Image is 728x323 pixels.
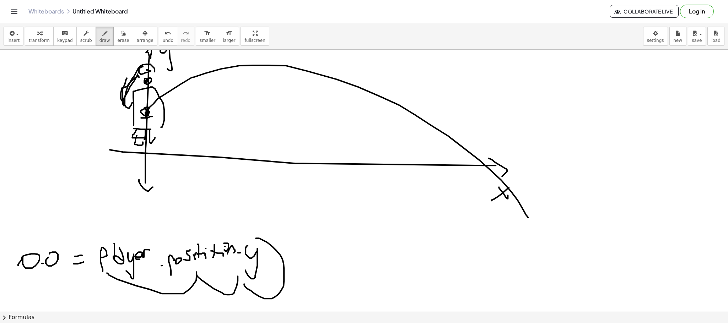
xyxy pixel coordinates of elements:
button: new [669,27,686,46]
i: keyboard [61,29,68,38]
span: smaller [200,38,215,43]
button: load [707,27,724,46]
a: Whiteboards [28,8,64,15]
span: arrange [137,38,153,43]
button: save [688,27,706,46]
span: insert [7,38,20,43]
i: undo [165,29,171,38]
span: transform [29,38,50,43]
button: format_sizesmaller [196,27,219,46]
i: redo [182,29,189,38]
button: settings [643,27,668,46]
span: keypad [57,38,73,43]
span: undo [163,38,173,43]
button: Log in [680,5,714,18]
button: format_sizelarger [219,27,239,46]
button: Toggle navigation [9,6,20,17]
span: settings [647,38,664,43]
span: fullscreen [244,38,265,43]
span: scrub [80,38,92,43]
button: scrub [76,27,96,46]
i: format_size [204,29,211,38]
span: save [692,38,702,43]
button: Collaborate Live [610,5,679,18]
span: load [711,38,721,43]
button: draw [96,27,114,46]
span: new [673,38,682,43]
i: format_size [226,29,232,38]
button: keyboardkeypad [53,27,77,46]
button: redoredo [177,27,194,46]
button: insert [4,27,23,46]
span: draw [99,38,110,43]
span: erase [117,38,129,43]
button: transform [25,27,54,46]
button: erase [113,27,133,46]
span: Collaborate Live [616,8,673,15]
span: redo [181,38,190,43]
span: larger [223,38,235,43]
button: arrange [133,27,157,46]
button: undoundo [159,27,177,46]
button: fullscreen [241,27,269,46]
